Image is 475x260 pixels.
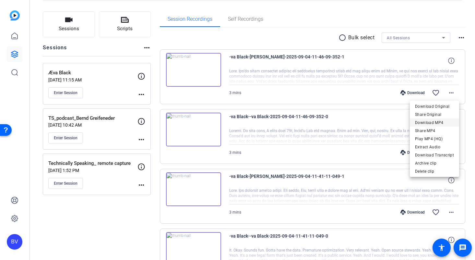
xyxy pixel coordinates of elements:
span: Download Transcript [415,151,454,159]
span: Download Original [415,103,454,110]
span: Archive clip [415,159,454,167]
span: Share Original [415,111,454,118]
span: Extract Audio [415,143,454,151]
span: Delete clip [415,167,454,175]
span: Download MP4 [415,119,454,127]
span: Share MP4 [415,127,454,135]
span: Play MP4 (HQ) [415,135,454,143]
